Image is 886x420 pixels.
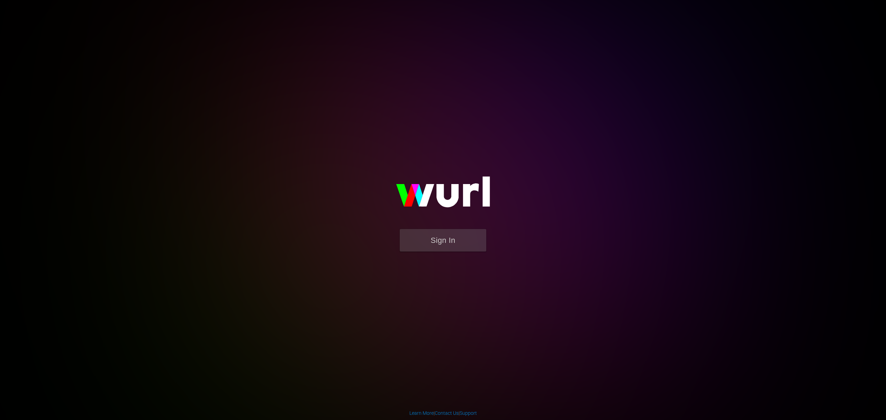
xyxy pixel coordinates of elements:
button: Sign In [400,229,486,252]
a: Contact Us [435,410,459,416]
div: | | [409,410,477,417]
img: wurl-logo-on-black-223613ac3d8ba8fe6dc639794a292ebdb59501304c7dfd60c99c58986ef67473.svg [374,162,512,229]
a: Support [460,410,477,416]
a: Learn More [409,410,434,416]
